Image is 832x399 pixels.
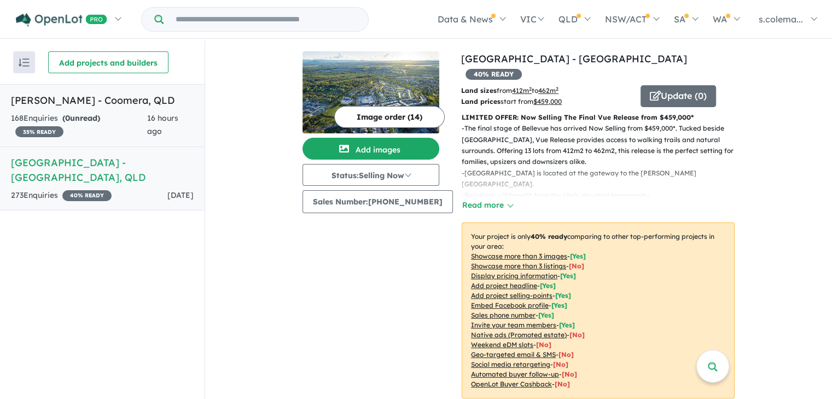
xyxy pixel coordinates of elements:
[461,97,501,105] b: Land prices
[62,113,100,123] strong: ( unread)
[462,222,735,398] p: Your project is only comparing to other top-performing projects in your area: - - - - - - - - - -...
[538,86,558,95] u: 462 m
[551,301,567,309] span: [ Yes ]
[559,321,575,329] span: [ Yes ]
[471,331,567,339] u: Native ads (Promoted estate)
[11,189,112,202] div: 273 Enquir ies
[166,8,366,31] input: Try estate name, suburb, builder or developer
[11,155,194,185] h5: [GEOGRAPHIC_DATA] - [GEOGRAPHIC_DATA] , QLD
[553,360,568,368] span: [No]
[471,370,559,378] u: Automated buyer follow-up
[641,85,716,107] button: Update (0)
[167,190,194,200] span: [DATE]
[471,360,550,368] u: Social media retargeting
[15,126,63,137] span: 35 % READY
[532,86,558,95] span: to
[461,96,632,107] p: start from
[471,341,533,349] u: Weekend eDM slots
[471,272,557,280] u: Display pricing information
[462,190,743,201] p: - Residents will benefit from the site’s elevated topography
[570,252,586,260] span: [ Yes ]
[531,232,567,240] b: 40 % ready
[461,52,687,65] a: [GEOGRAPHIC_DATA] - [GEOGRAPHIC_DATA]
[16,13,107,27] img: Openlot PRO Logo White
[11,93,194,108] h5: [PERSON_NAME] - Coomera , QLD
[538,311,554,319] span: [ Yes ]
[562,370,577,378] span: [No]
[462,199,513,212] button: Read more
[556,86,558,92] sup: 2
[471,380,552,388] u: OpenLot Buyer Cashback
[555,380,570,388] span: [No]
[529,86,532,92] sup: 2
[48,51,168,73] button: Add projects and builders
[471,262,566,270] u: Showcase more than 3 listings
[62,190,112,201] span: 40 % READY
[462,168,743,190] p: - [GEOGRAPHIC_DATA] is located at the gateway to the [PERSON_NAME][GEOGRAPHIC_DATA].
[65,113,70,123] span: 0
[19,58,30,67] img: sort.svg
[471,291,552,300] u: Add project selling-points
[466,69,522,80] span: 40 % READY
[471,281,537,290] u: Add project headline
[471,301,549,309] u: Embed Facebook profile
[558,350,574,359] span: [No]
[471,252,567,260] u: Showcase more than 3 images
[471,311,536,319] u: Sales phone number
[540,281,556,290] span: [ Yes ]
[302,51,439,133] img: Bellevue Estate - Ripley
[569,262,584,270] span: [ No ]
[555,291,571,300] span: [ Yes ]
[302,164,439,186] button: Status:Selling Now
[471,321,556,329] u: Invite your team members
[334,106,445,128] button: Image order (14)
[536,341,551,349] span: [No]
[302,190,453,213] button: Sales Number:[PHONE_NUMBER]
[461,85,632,96] p: from
[462,123,743,168] p: - The final stage of Bellevue has arrived Now Selling from $459,000*. Tucked beside [GEOGRAPHIC_D...
[302,138,439,160] button: Add images
[569,331,585,339] span: [No]
[560,272,576,280] span: [ Yes ]
[147,113,178,136] span: 16 hours ago
[11,112,147,138] div: 168 Enquir ies
[461,86,497,95] b: Land sizes
[462,112,735,123] p: LIMITED OFFER: Now Selling The Final Vue Release from $459,000*
[759,14,803,25] span: s.colema...
[512,86,532,95] u: 412 m
[533,97,562,105] u: $ 459,000
[471,350,556,359] u: Geo-targeted email & SMS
